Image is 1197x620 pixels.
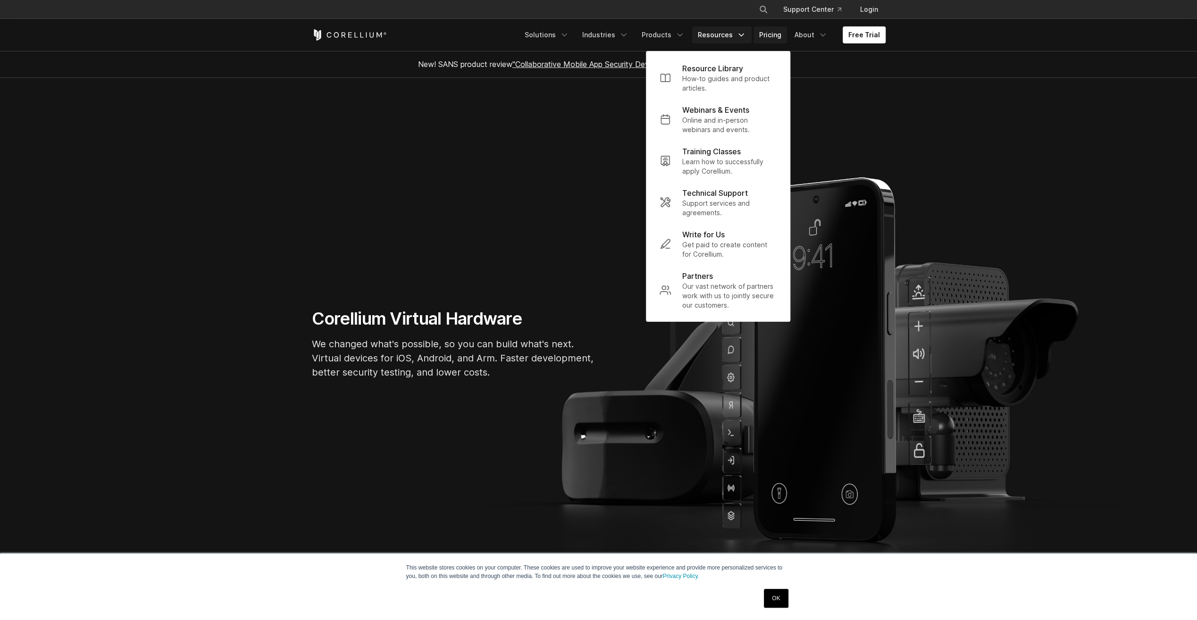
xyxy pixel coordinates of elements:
[652,223,784,265] a: Write for Us Get paid to create content for Corellium.
[682,104,749,116] p: Webinars & Events
[682,240,777,259] p: Get paid to create content for Corellium.
[764,589,788,608] a: OK
[519,26,886,43] div: Navigation Menu
[519,26,575,43] a: Solutions
[682,116,777,134] p: Online and in-person webinars and events.
[789,26,833,43] a: About
[312,29,387,41] a: Corellium Home
[682,187,748,199] p: Technical Support
[853,1,886,18] a: Login
[682,282,777,310] p: Our vast network of partners work with us to jointly secure our customers.
[682,199,777,218] p: Support services and agreements.
[652,57,784,99] a: Resource Library How-to guides and product articles.
[406,563,791,580] p: This website stores cookies on your computer. These cookies are used to improve your website expe...
[755,1,772,18] button: Search
[663,573,699,579] a: Privacy Policy.
[682,270,713,282] p: Partners
[636,26,690,43] a: Products
[312,308,595,329] h1: Corellium Virtual Hardware
[652,265,784,316] a: Partners Our vast network of partners work with us to jointly secure our customers.
[753,26,787,43] a: Pricing
[652,182,784,223] a: Technical Support Support services and agreements.
[682,157,777,176] p: Learn how to successfully apply Corellium.
[682,229,725,240] p: Write for Us
[747,1,886,18] div: Navigation Menu
[577,26,634,43] a: Industries
[652,99,784,140] a: Webinars & Events Online and in-person webinars and events.
[312,337,595,379] p: We changed what's possible, so you can build what's next. Virtual devices for iOS, Android, and A...
[776,1,849,18] a: Support Center
[512,59,730,69] a: "Collaborative Mobile App Security Development and Analysis"
[652,140,784,182] a: Training Classes Learn how to successfully apply Corellium.
[692,26,752,43] a: Resources
[682,146,741,157] p: Training Classes
[682,63,743,74] p: Resource Library
[418,59,779,69] span: New! SANS product review now available.
[682,74,777,93] p: How-to guides and product articles.
[843,26,886,43] a: Free Trial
